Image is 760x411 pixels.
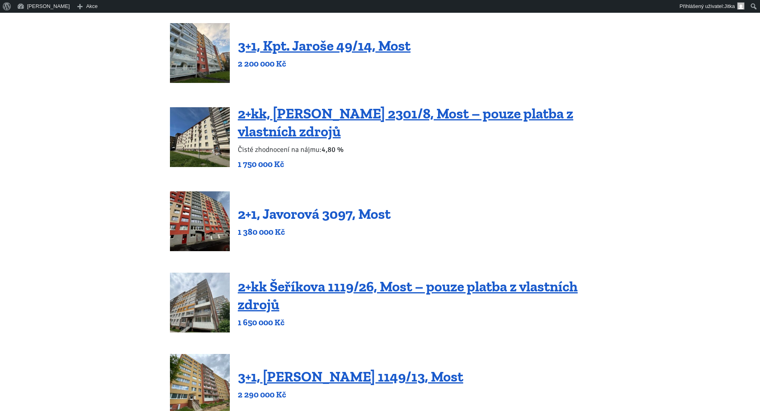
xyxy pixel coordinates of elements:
[238,278,578,313] a: 2+kk Šeříkova 1119/26, Most – pouze platba z vlastních zdrojů
[238,226,391,238] p: 1 380 000 Kč
[238,144,590,155] p: Čisté zhodnocení na nájmu:
[322,145,343,154] b: 4,80 %
[724,3,735,9] span: Jitka
[238,368,463,385] a: 3+1, [PERSON_NAME] 1149/13, Most
[238,389,463,400] p: 2 290 000 Kč
[238,105,573,140] a: 2+kk, [PERSON_NAME] 2301/8, Most – pouze platba z vlastních zdrojů
[238,37,411,54] a: 3+1, Kpt. Jaroše 49/14, Most
[238,159,590,170] p: 1 750 000 Kč
[238,205,391,222] a: 2+1, Javorová 3097, Most
[238,58,411,69] p: 2 200 000 Kč
[238,317,590,328] p: 1 650 000 Kč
